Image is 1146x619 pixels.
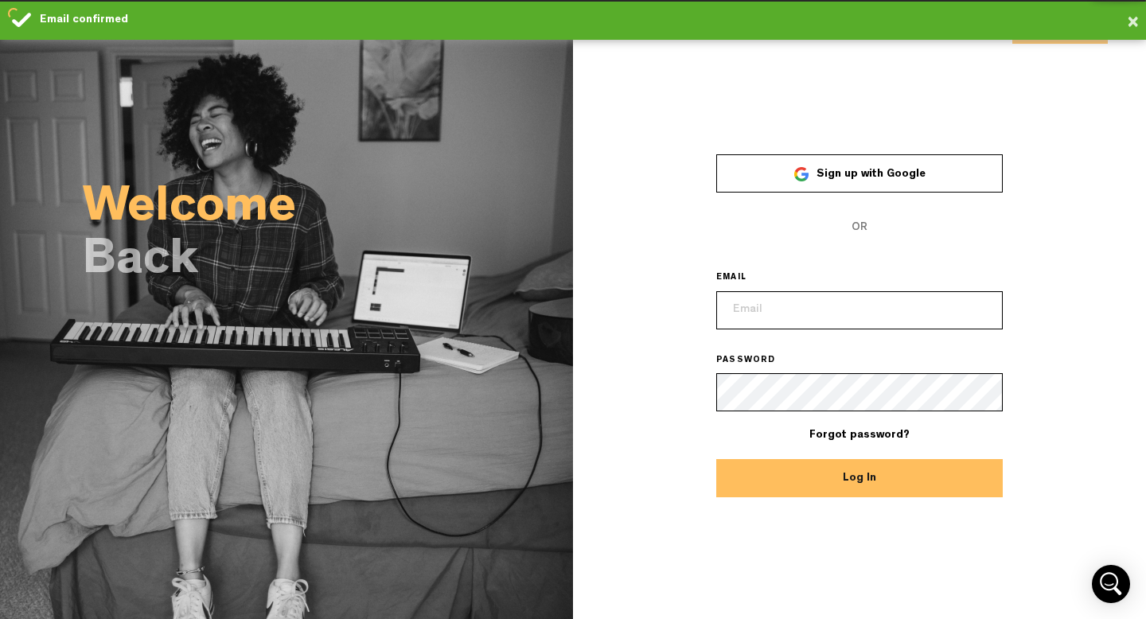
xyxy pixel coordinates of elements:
a: Forgot password? [809,430,910,441]
h2: Welcome [83,188,573,232]
h2: Back [83,240,573,285]
span: OR [716,208,1003,247]
button: Log In [716,459,1003,497]
button: × [1127,7,1139,39]
label: EMAIL [716,272,769,285]
span: Sign up with Google [817,169,926,180]
input: Email [716,291,1003,329]
label: PASSWORD [716,355,798,368]
div: Email confirmed [40,12,1134,28]
div: Open Intercom Messenger [1092,565,1130,603]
